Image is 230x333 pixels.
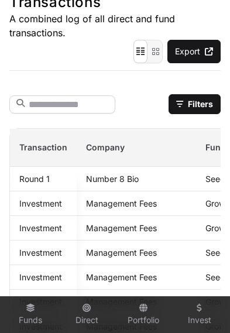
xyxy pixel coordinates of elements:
[9,12,221,40] p: A combined log of all direct and fund transactions.
[86,272,187,282] p: Management Fees
[86,198,187,208] p: Management Fees
[19,248,62,258] a: Investment
[19,198,62,208] a: Investment
[171,277,230,333] iframe: Chat Widget
[7,299,54,331] a: Funds
[169,94,221,114] button: Filters
[19,142,67,153] span: Transaction
[86,174,139,184] a: Number 8 Bio
[167,40,221,63] a: Export
[63,299,110,331] a: Direct
[19,174,50,184] a: Round 1
[19,272,62,282] a: Investment
[120,299,167,331] a: Portfolio
[86,248,187,258] p: Management Fees
[86,142,125,153] span: Company
[86,223,187,233] p: Management Fees
[19,223,62,233] a: Investment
